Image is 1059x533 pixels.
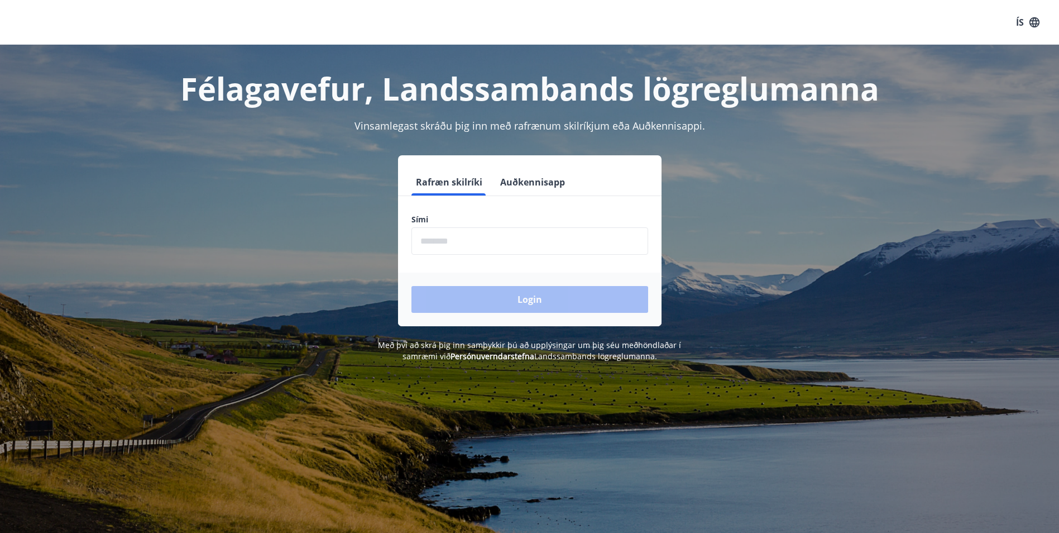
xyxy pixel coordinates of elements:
button: ÍS [1010,12,1046,32]
a: Persónuverndarstefna [451,351,534,361]
label: Sími [411,214,648,225]
button: Auðkennisapp [496,169,569,196]
button: Rafræn skilríki [411,169,487,196]
span: Vinsamlegast skráðu þig inn með rafrænum skilríkjum eða Auðkennisappi. [354,119,705,132]
h1: Félagavefur, Landssambands lögreglumanna [141,67,918,110]
span: Með því að skrá þig inn samþykkir þú að upplýsingar um þig séu meðhöndlaðar í samræmi við Landssa... [378,340,681,361]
